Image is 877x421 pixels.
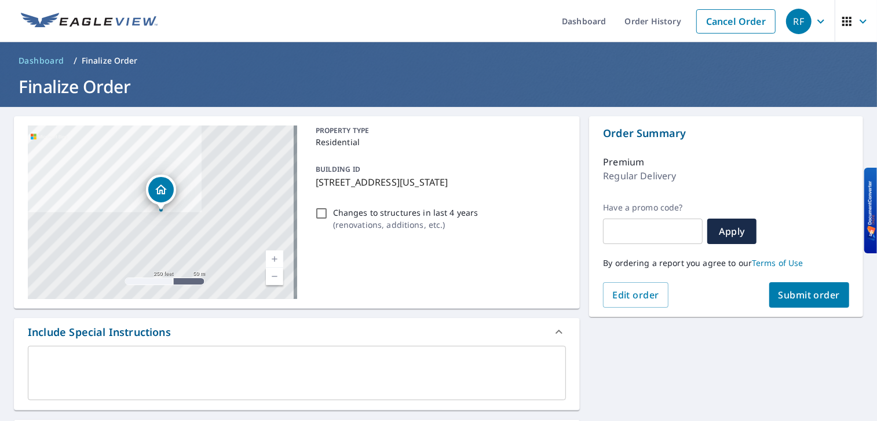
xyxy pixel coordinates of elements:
p: Changes to structures in last 4 years [333,206,478,219]
h1: Finalize Order [14,75,863,98]
a: Current Level 17, Zoom Out [266,268,283,285]
p: Regular Delivery [603,169,676,183]
span: Edit order [612,289,659,301]
nav: breadcrumb [14,51,863,70]
button: Apply [707,219,757,244]
p: Order Summary [603,125,849,141]
p: By ordering a report you agree to our [603,258,849,268]
button: Edit order [603,282,668,308]
p: ( renovations, additions, etc. ) [333,219,478,231]
p: Residential [316,136,562,148]
a: Terms of Use [752,257,803,268]
p: [STREET_ADDRESS][US_STATE] [316,175,562,189]
div: RF [786,9,812,34]
div: Include Special Instructions [28,324,171,340]
span: Apply [717,225,747,238]
li: / [74,54,77,68]
div: Include Special Instructions [14,318,580,346]
p: PROPERTY TYPE [316,125,562,136]
img: EV Logo [21,13,158,30]
a: Cancel Order [696,9,776,34]
a: Current Level 17, Zoom In [266,250,283,268]
p: Premium [603,155,644,169]
span: Submit order [779,289,841,301]
a: Dashboard [14,51,69,70]
img: BKR5lM0sgkDqAAAAAElFTkSuQmCC [867,181,876,241]
button: Submit order [769,282,850,308]
p: BUILDING ID [316,164,360,174]
span: Dashboard [19,55,64,67]
div: Dropped pin, building 1, Residential property, 9805 Rubicon Dr Colorado Springs, CO 80925 [146,175,176,211]
p: Finalize Order [82,55,138,67]
label: Have a promo code? [603,202,703,213]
